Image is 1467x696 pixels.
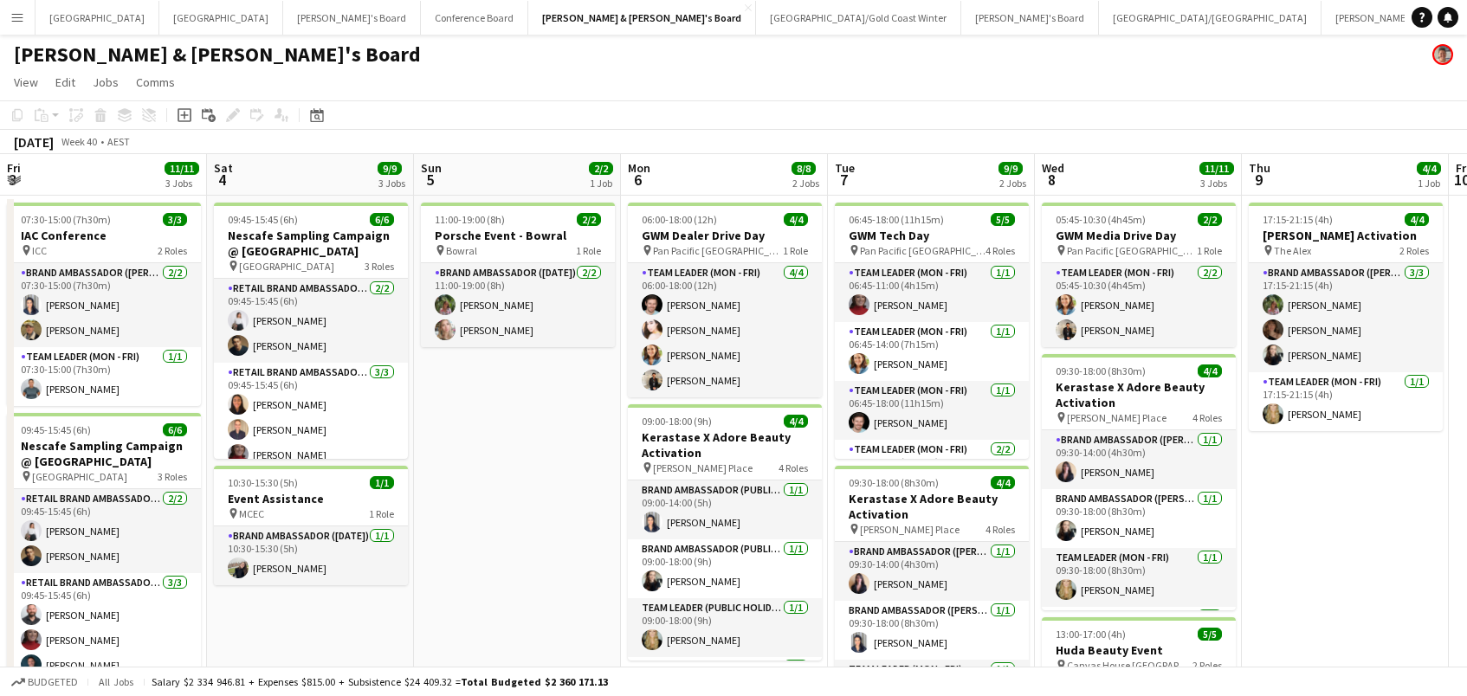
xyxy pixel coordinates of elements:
[136,74,175,90] span: Comms
[421,228,615,243] h3: Porsche Event - Bowral
[461,675,608,688] span: Total Budgeted $2 360 171.13
[849,476,939,489] span: 09:30-18:00 (8h30m)
[1263,213,1333,226] span: 17:15-21:15 (4h)
[14,42,421,68] h1: [PERSON_NAME] & [PERSON_NAME]'s Board
[653,461,753,474] span: [PERSON_NAME] Place
[418,170,442,190] span: 5
[1198,364,1222,377] span: 4/4
[86,71,126,93] a: Jobs
[628,539,822,598] app-card-role: Brand Ambassador (Public Holiday)1/109:00-18:00 (9h)[PERSON_NAME]
[158,470,187,483] span: 3 Roles
[835,491,1029,522] h3: Kerastase X Adore Beauty Activation
[378,162,402,175] span: 9/9
[1042,548,1236,607] app-card-role: Team Leader (Mon - Fri)1/109:30-18:00 (8h30m)[PERSON_NAME]
[48,71,82,93] a: Edit
[860,244,986,257] span: Pan Pacific [GEOGRAPHIC_DATA]
[1432,44,1453,65] app-user-avatar: Victoria Hunt
[107,135,130,148] div: AEST
[792,177,819,190] div: 2 Jobs
[7,71,45,93] a: View
[1042,228,1236,243] h3: GWM Media Drive Day
[1405,213,1429,226] span: 4/4
[7,573,201,682] app-card-role: RETAIL Brand Ambassador (Mon - Fri)3/309:45-15:45 (6h)[PERSON_NAME][PERSON_NAME][PERSON_NAME]
[835,228,1029,243] h3: GWM Tech Day
[642,213,717,226] span: 06:00-18:00 (12h)
[57,135,100,148] span: Week 40
[784,415,808,428] span: 4/4
[9,673,81,692] button: Budgeted
[1039,170,1064,190] span: 8
[1399,244,1429,257] span: 2 Roles
[55,74,75,90] span: Edit
[590,177,612,190] div: 1 Job
[421,203,615,347] div: 11:00-19:00 (8h)2/2Porsche Event - Bowral Bowral1 RoleBrand Ambassador ([DATE])2/211:00-19:00 (8h...
[214,203,408,459] app-job-card: 09:45-15:45 (6h)6/6Nescafe Sampling Campaign @ [GEOGRAPHIC_DATA] [GEOGRAPHIC_DATA]3 RolesRETAIL B...
[1042,642,1236,658] h3: Huda Beauty Event
[129,71,182,93] a: Comms
[211,170,233,190] span: 4
[1249,203,1443,431] div: 17:15-21:15 (4h)4/4[PERSON_NAME] Activation The Alex2 RolesBrand Ambassador ([PERSON_NAME])3/317:...
[28,676,78,688] span: Budgeted
[642,415,712,428] span: 09:00-18:00 (9h)
[370,476,394,489] span: 1/1
[283,1,421,35] button: [PERSON_NAME]'s Board
[14,133,54,151] div: [DATE]
[835,322,1029,381] app-card-role: Team Leader (Mon - Fri)1/106:45-14:00 (7h15m)[PERSON_NAME]
[628,429,822,461] h3: Kerastase X Adore Beauty Activation
[378,177,405,190] div: 3 Jobs
[835,601,1029,660] app-card-role: Brand Ambassador ([PERSON_NAME])1/109:30-18:00 (8h30m)[PERSON_NAME]
[239,260,334,273] span: [GEOGRAPHIC_DATA]
[1042,430,1236,489] app-card-role: Brand Ambassador ([PERSON_NAME])1/109:30-14:00 (4h30m)[PERSON_NAME]
[214,526,408,585] app-card-role: Brand Ambassador ([DATE])1/110:30-15:30 (5h)[PERSON_NAME]
[370,213,394,226] span: 6/6
[1418,177,1440,190] div: 1 Job
[628,404,822,661] app-job-card: 09:00-18:00 (9h)4/4Kerastase X Adore Beauty Activation [PERSON_NAME] Place4 RolesBrand Ambassador...
[628,228,822,243] h3: GWM Dealer Drive Day
[835,203,1029,459] app-job-card: 06:45-18:00 (11h15m)5/5GWM Tech Day Pan Pacific [GEOGRAPHIC_DATA]4 RolesTeam Leader (Mon - Fri)1/...
[7,413,201,669] div: 09:45-15:45 (6h)6/6Nescafe Sampling Campaign @ [GEOGRAPHIC_DATA] [GEOGRAPHIC_DATA]3 RolesRETAIL B...
[228,476,298,489] span: 10:30-15:30 (5h)
[998,162,1023,175] span: 9/9
[1099,1,1322,35] button: [GEOGRAPHIC_DATA]/[GEOGRAPHIC_DATA]
[835,542,1029,601] app-card-role: Brand Ambassador ([PERSON_NAME])1/109:30-14:00 (4h30m)[PERSON_NAME]
[214,279,408,363] app-card-role: RETAIL Brand Ambassador ([DATE])2/209:45-15:45 (6h)[PERSON_NAME][PERSON_NAME]
[95,675,137,688] span: All jobs
[1197,244,1222,257] span: 1 Role
[860,523,960,536] span: [PERSON_NAME] Place
[163,423,187,436] span: 6/6
[1042,263,1236,347] app-card-role: Team Leader (Mon - Fri)2/205:45-10:30 (4h45m)[PERSON_NAME][PERSON_NAME]
[1056,213,1146,226] span: 05:45-10:30 (4h45m)
[93,74,119,90] span: Jobs
[1200,177,1233,190] div: 3 Jobs
[158,244,187,257] span: 2 Roles
[7,160,21,176] span: Fri
[835,440,1029,524] app-card-role: Team Leader (Mon - Fri)2/207:30-15:00 (7h30m)
[4,170,21,190] span: 3
[784,213,808,226] span: 4/4
[849,213,944,226] span: 06:45-18:00 (11h15m)
[214,363,408,472] app-card-role: RETAIL Brand Ambassador ([DATE])3/309:45-15:45 (6h)[PERSON_NAME][PERSON_NAME][PERSON_NAME]
[1042,489,1236,548] app-card-role: Brand Ambassador ([PERSON_NAME])1/109:30-18:00 (8h30m)[PERSON_NAME]
[1042,607,1236,666] app-card-role: Brand Ambassador ([PERSON_NAME])1/1
[792,162,816,175] span: 8/8
[7,347,201,406] app-card-role: Team Leader (Mon - Fri)1/107:30-15:00 (7h30m)[PERSON_NAME]
[1042,379,1236,410] h3: Kerastase X Adore Beauty Activation
[7,438,201,469] h3: Nescafe Sampling Campaign @ [GEOGRAPHIC_DATA]
[228,213,298,226] span: 09:45-15:45 (6h)
[1042,203,1236,347] app-job-card: 05:45-10:30 (4h45m)2/2GWM Media Drive Day Pan Pacific [GEOGRAPHIC_DATA]1 RoleTeam Leader (Mon - F...
[1417,162,1441,175] span: 4/4
[832,170,855,190] span: 7
[21,423,91,436] span: 09:45-15:45 (6h)
[991,213,1015,226] span: 5/5
[835,381,1029,440] app-card-role: Team Leader (Mon - Fri)1/106:45-18:00 (11h15m)[PERSON_NAME]
[435,213,505,226] span: 11:00-19:00 (8h)
[1192,411,1222,424] span: 4 Roles
[7,203,201,406] div: 07:30-15:00 (7h30m)3/3IAC Conference ICC2 RolesBrand Ambassador ([PERSON_NAME])2/207:30-15:00 (7h...
[783,244,808,257] span: 1 Role
[159,1,283,35] button: [GEOGRAPHIC_DATA]
[1042,160,1064,176] span: Wed
[1249,372,1443,431] app-card-role: Team Leader (Mon - Fri)1/117:15-21:15 (4h)[PERSON_NAME]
